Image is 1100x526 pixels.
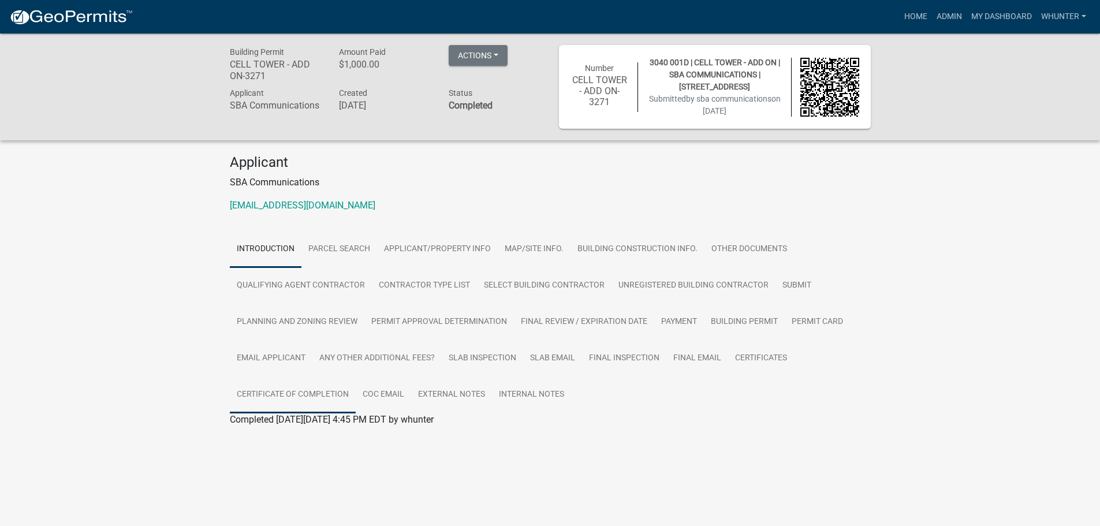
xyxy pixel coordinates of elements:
[514,304,654,341] a: Final Review / Expiration Date
[477,267,611,304] a: Select Building Contractor
[967,6,1036,28] a: My Dashboard
[666,340,728,377] a: Final Email
[364,304,514,341] a: Permit Approval Determination
[649,94,781,115] span: Submitted on [DATE]
[570,231,704,268] a: Building Construction Info.
[449,45,508,66] button: Actions
[785,304,850,341] a: Permit Card
[230,267,372,304] a: Qualifying Agent Contractor
[377,231,498,268] a: Applicant/Property Info
[230,59,322,81] h6: CELL TOWER - ADD ON-3271
[230,231,301,268] a: Introduction
[230,304,364,341] a: Planning and Zoning Review
[1036,6,1091,28] a: whunter
[312,340,442,377] a: Any other Additional Fees?
[582,340,666,377] a: Final Inspection
[492,376,571,413] a: Internal Notes
[230,47,284,57] span: Building Permit
[339,59,431,70] h6: $1,000.00
[900,6,932,28] a: Home
[230,200,375,211] a: [EMAIL_ADDRESS][DOMAIN_NAME]
[498,231,570,268] a: Map/Site Info.
[449,88,472,98] span: Status
[230,154,871,171] h4: Applicant
[523,340,582,377] a: Slab Email
[356,376,411,413] a: COC Email
[339,47,386,57] span: Amount Paid
[686,94,771,103] span: by sba communications
[301,231,377,268] a: Parcel search
[704,304,785,341] a: Building Permit
[449,100,493,111] strong: Completed
[611,267,775,304] a: Unregistered Building Contractor
[570,74,629,108] h6: CELL TOWER - ADD ON-3271
[230,414,434,425] span: Completed [DATE][DATE] 4:45 PM EDT by whunter
[411,376,492,413] a: External Notes
[230,100,322,111] h6: SBA Communications
[230,376,356,413] a: Certificate of Completion
[339,100,431,111] h6: [DATE]
[230,88,264,98] span: Applicant
[442,340,523,377] a: Slab Inspection
[230,176,871,189] p: SBA Communications
[230,340,312,377] a: Email Applicant
[372,267,477,304] a: Contractor Type List
[650,58,780,91] span: 3040 001D | CELL TOWER - ADD ON | SBA COMMUNICATIONS | [STREET_ADDRESS]
[654,304,704,341] a: Payment
[932,6,967,28] a: Admin
[800,58,859,117] img: QR code
[704,231,794,268] a: Other Documents
[339,88,367,98] span: Created
[585,64,614,73] span: Number
[775,267,818,304] a: Submit
[728,340,794,377] a: Certificates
